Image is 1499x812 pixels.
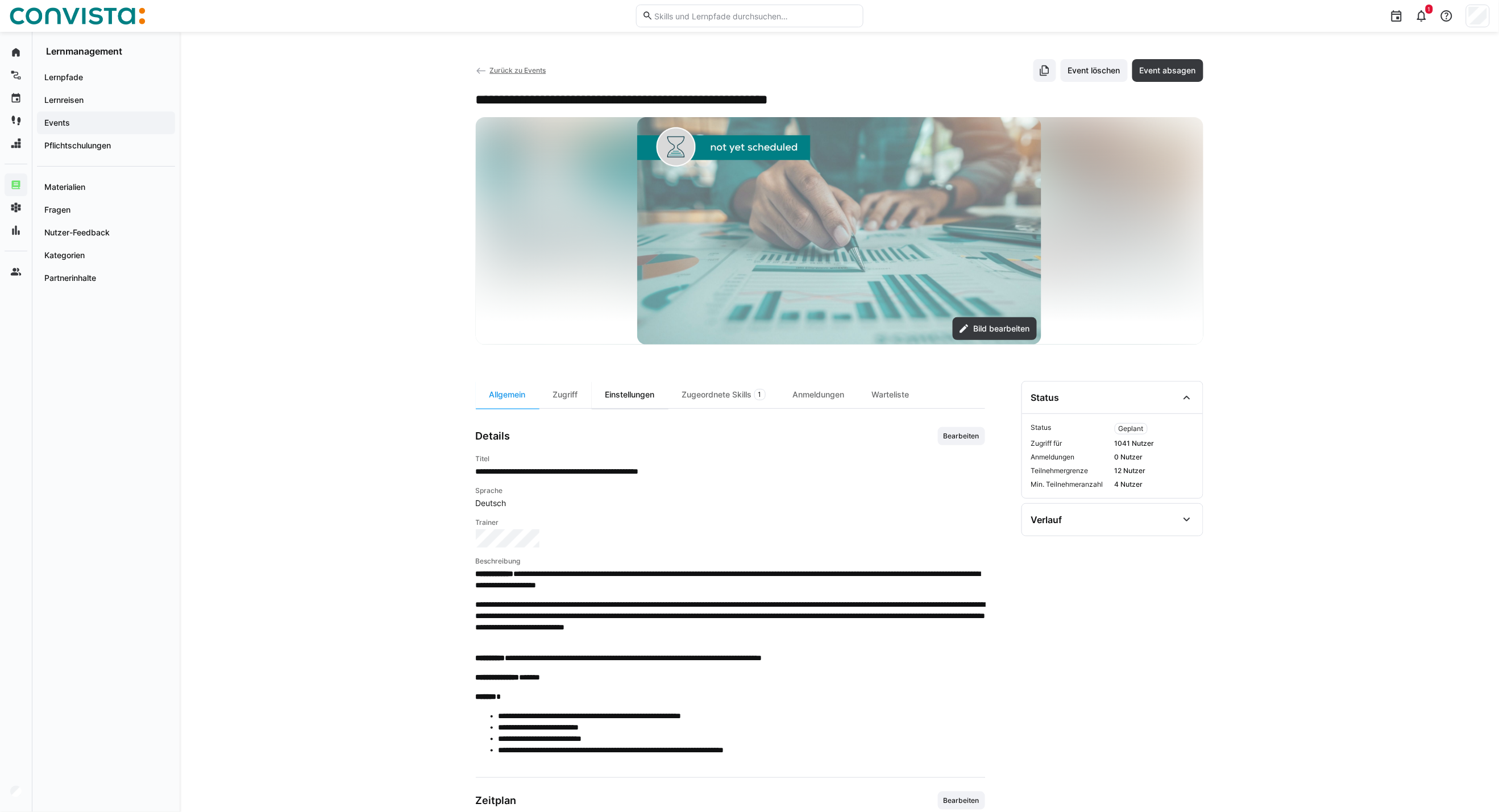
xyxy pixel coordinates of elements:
[476,430,510,442] h3: Details
[476,794,517,807] h3: Zeitplan
[1115,439,1194,448] span: 1041 Nutzer
[1031,392,1060,403] div: Status
[942,796,981,805] span: Bearbeiten
[779,381,858,408] div: Anmeldungen
[942,432,981,441] span: Bearbeiten
[1061,59,1128,82] button: Event löschen
[758,390,762,399] span: 1
[476,454,985,463] h4: Titel
[476,498,985,509] span: Deutsch
[476,518,985,527] h4: Trainer
[668,381,779,408] div: Zugeordnete Skills
[1115,480,1194,489] span: 4 Nutzer
[1115,453,1194,462] span: 0 Nutzer
[1031,423,1110,434] span: Status
[1132,59,1203,82] button: Event absagen
[953,317,1037,340] button: Bild bearbeiten
[1066,65,1122,76] span: Event löschen
[539,381,592,408] div: Zugriff
[1138,65,1198,76] span: Event absagen
[938,792,985,810] button: Bearbeiten
[1031,466,1110,475] span: Teilnehmergrenze
[476,557,985,566] h4: Beschreibung
[476,66,546,74] a: Zurück zu Events
[1428,6,1431,13] span: 1
[476,381,539,408] div: Allgemein
[1115,466,1194,475] span: 12 Nutzer
[653,11,857,21] input: Skills und Lernpfade durchsuchen…
[1031,480,1110,489] span: Min. Teilnehmeranzahl
[1031,514,1062,525] div: Verlauf
[1031,453,1110,462] span: Anmeldungen
[858,381,923,408] div: Warteliste
[1119,424,1144,433] span: Geplant
[938,427,985,445] button: Bearbeiten
[971,323,1031,334] span: Bild bearbeiten
[476,486,985,495] h4: Sprache
[1031,439,1110,448] span: Zugriff für
[489,66,546,74] span: Zurück zu Events
[592,381,668,408] div: Einstellungen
